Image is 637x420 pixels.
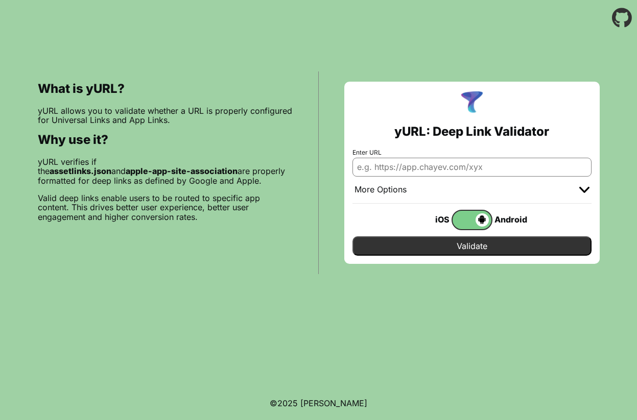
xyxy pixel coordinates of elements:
[411,213,452,226] div: iOS
[38,82,293,96] h2: What is yURL?
[126,166,238,176] b: apple-app-site-association
[38,193,293,221] p: Valid deep links enable users to be routed to specific app content. This drives better user exper...
[394,125,549,139] h2: yURL: Deep Link Validator
[355,185,407,195] div: More Options
[352,149,592,156] label: Enter URL
[352,158,592,176] input: e.g. https://app.chayev.com/xyx
[38,106,293,125] p: yURL allows you to validate whether a URL is properly configured for Universal Links and App Links.
[579,187,589,193] img: chevron
[492,213,533,226] div: Android
[38,157,293,185] p: yURL verifies if the and are properly formatted for deep links as defined by Google and Apple.
[270,386,367,420] footer: ©
[277,398,298,408] span: 2025
[38,133,293,147] h2: Why use it?
[352,236,592,256] input: Validate
[459,90,485,116] img: yURL Logo
[300,398,367,408] a: Michael Ibragimchayev's Personal Site
[50,166,111,176] b: assetlinks.json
